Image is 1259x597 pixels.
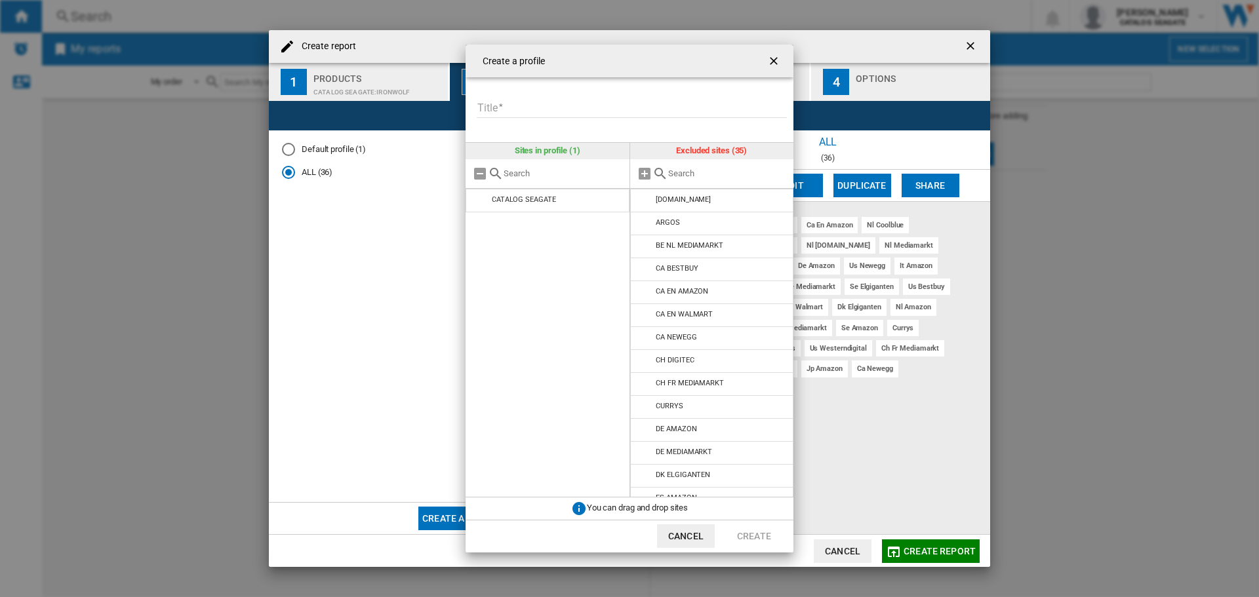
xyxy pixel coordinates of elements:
input: Search [504,168,623,178]
div: DK ELGIGANTEN [656,471,710,479]
button: Cancel [657,524,715,548]
div: BE NL MEDIAMARKT [656,241,723,250]
div: CATALOG SEAGATE [492,195,556,204]
div: DE AMAZON [656,425,696,433]
div: ARGOS [656,218,680,227]
button: getI18NText('BUTTONS.CLOSE_DIALOG') [762,48,788,74]
div: CURRYS [656,402,683,410]
div: CA BESTBUY [656,264,698,273]
div: Sites in profile (1) [466,143,629,159]
div: [DOMAIN_NAME] [656,195,711,204]
div: CA EN WALMART [656,310,713,318]
input: Search [668,168,788,178]
span: You can drag and drop sites [587,503,688,512]
button: Create [725,524,783,548]
h4: Create a profile [476,55,546,68]
div: CA EN AMAZON [656,287,708,296]
div: Excluded sites (35) [630,143,794,159]
div: CH DIGITEC [656,356,694,364]
div: ES AMAZON [656,493,696,502]
div: DE MEDIAMARKT [656,448,712,456]
div: CA NEWEGG [656,333,696,341]
md-icon: Remove all [472,166,488,182]
div: CH FR MEDIAMARKT [656,379,723,387]
md-icon: Add all [637,166,652,182]
ng-md-icon: getI18NText('BUTTONS.CLOSE_DIALOG') [767,54,783,70]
